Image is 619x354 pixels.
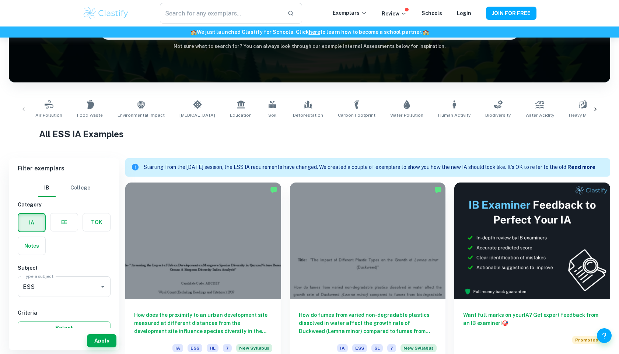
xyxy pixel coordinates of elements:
[230,112,252,118] span: Education
[525,112,554,118] span: Water Acidity
[18,214,45,231] button: IA
[422,10,442,16] a: Schools
[382,10,407,18] p: Review
[70,179,90,197] button: College
[35,112,62,118] span: Air Pollution
[457,10,471,16] a: Login
[236,344,272,352] span: New Syllabus
[83,213,110,231] button: TOK
[18,264,111,272] h6: Subject
[83,6,129,21] img: Clastify logo
[160,3,281,24] input: Search for any exemplars...
[567,164,595,170] b: Read more
[352,344,367,352] span: ESS
[597,328,612,343] button: Help and Feedback
[268,112,277,118] span: Soil
[371,344,383,352] span: SL
[434,186,442,194] img: Marked
[77,112,103,118] span: Food Waste
[338,112,375,118] span: Carbon Footprint
[293,112,323,118] span: Deforestation
[423,29,429,35] span: 🏫
[87,334,116,347] button: Apply
[502,320,508,326] span: 🎯
[401,344,437,352] span: New Syllabus
[299,311,437,335] h6: How do fumes from varied non-degradable plastics dissolved in water affect the growth rate of Duc...
[188,344,202,352] span: ESS
[190,29,197,35] span: 🏫
[144,163,567,171] p: Starting from the [DATE] session, the ESS IA requirements have changed. We created a couple of ex...
[337,344,348,352] span: IA
[179,112,215,118] span: [MEDICAL_DATA]
[118,112,165,118] span: Environmental Impact
[333,9,367,17] p: Exemplars
[50,213,78,231] button: EE
[38,179,56,197] button: IB
[172,344,183,352] span: IA
[207,344,218,352] span: HL
[309,29,320,35] a: here
[18,201,111,209] h6: Category
[390,112,423,118] span: Water Pollution
[486,7,536,20] button: JOIN FOR FREE
[223,344,232,352] span: 7
[18,309,111,317] h6: Criteria
[270,186,277,194] img: Marked
[438,112,471,118] span: Human Activity
[18,237,45,255] button: Notes
[9,43,610,50] h6: Not sure what to search for? You can always look through our example Internal Assessments below f...
[572,336,601,344] span: Promoted
[485,112,511,118] span: Biodiversity
[98,282,108,292] button: Open
[23,273,53,279] label: Type a subject
[387,344,396,352] span: 7
[463,311,601,327] h6: Want full marks on your IA ? Get expert feedback from an IB examiner!
[38,179,90,197] div: Filter type choice
[1,28,618,36] h6: We just launched Clastify for Schools. Click to learn how to become a school partner.
[9,158,119,179] h6: Filter exemplars
[134,311,272,335] h6: How does the proximity to an urban development site measured at different distances from the deve...
[454,183,610,299] img: Thumbnail
[39,127,580,141] h1: All ESS IA Examples
[569,112,598,118] span: Heavy Metals
[18,321,111,334] button: Select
